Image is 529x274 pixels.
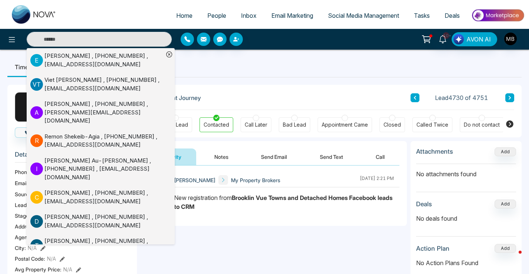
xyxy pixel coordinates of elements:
p: No deals found [416,214,516,223]
a: Deals [437,9,467,23]
button: Add [495,244,516,253]
img: Lead Flow [453,34,464,44]
button: Call [361,148,399,165]
div: New Lead [163,121,188,128]
span: City : [15,244,26,252]
h3: Details [15,151,130,162]
span: Phone: [15,168,31,176]
span: Stage: [15,212,30,220]
p: No Action Plans Found [416,258,516,267]
div: Do not contact [464,121,500,128]
div: Call Later [245,121,267,128]
span: Avg Property Price : [15,265,61,273]
p: I [30,163,43,175]
iframe: Intercom live chat [504,249,522,267]
div: Appointment Came [322,121,368,128]
span: My Property Brokers [231,176,280,184]
span: Tasks [414,12,430,19]
div: [PERSON_NAME] , [PHONE_NUMBER] , [EMAIL_ADDRESS][DOMAIN_NAME] [44,52,164,68]
span: Lead Type: [15,201,41,209]
div: Bad Lead [283,121,306,128]
button: Send Email [246,148,302,165]
p: E [30,54,43,67]
span: Email: [15,179,29,187]
div: [PERSON_NAME] , [PHONE_NUMBER] , [EMAIL_ADDRESS][DOMAIN_NAME] [44,189,164,205]
div: Called Twice [416,121,448,128]
span: 10+ [443,32,449,39]
button: Notes [200,148,243,165]
button: Add [495,147,516,156]
span: Email Marketing [271,12,313,19]
a: People [200,9,234,23]
div: Closed [384,121,401,128]
button: Send Text [305,148,358,165]
span: Inbox [241,12,257,19]
p: V T [30,78,43,91]
h3: Attachments [416,148,453,155]
span: Postal Code : [15,255,45,263]
span: Source: [15,190,33,198]
button: Call [15,127,51,138]
h3: Deals [416,200,432,208]
a: Home [169,9,200,23]
img: Market-place.gif [471,7,525,24]
p: A [30,106,43,119]
p: D [30,215,43,228]
span: Social Media Management [328,12,399,19]
a: Social Media Management [321,9,406,23]
button: Add [495,200,516,208]
div: Viet [PERSON_NAME] , [PHONE_NUMBER] , [EMAIL_ADDRESS][DOMAIN_NAME] [44,76,164,93]
div: [PERSON_NAME] Au-[PERSON_NAME] , [PHONE_NUMBER] , [EMAIL_ADDRESS][DOMAIN_NAME] [44,157,164,182]
span: Agent: [15,233,31,241]
div: [DATE] 2:21 PM [360,175,394,185]
span: N/A [47,255,56,263]
div: [PERSON_NAME] , [PHONE_NUMBER] , [EMAIL_ADDRESS][DOMAIN_NAME] [44,213,164,230]
a: 10+ [434,32,452,45]
a: Inbox [234,9,264,23]
p: T [30,239,43,252]
span: Lead 4730 of 4751 [435,93,488,102]
button: AVON AI [452,32,497,46]
span: N/A [28,244,37,252]
span: Add [495,148,516,154]
span: Deals [445,12,460,19]
span: People [207,12,226,19]
p: R [30,134,43,147]
span: Home [176,12,192,19]
img: Nova CRM Logo [12,5,56,24]
span: Address: [15,223,47,230]
div: Contacted [204,121,229,128]
div: [PERSON_NAME] , [PHONE_NUMBER] , [PERSON_NAME][EMAIL_ADDRESS][DOMAIN_NAME] [44,100,164,125]
div: J [15,92,44,122]
h3: Action Plan [416,245,449,252]
div: Remon Shekeib-Agia , [PHONE_NUMBER] , [EMAIL_ADDRESS][DOMAIN_NAME] [44,133,164,149]
a: Email Marketing [264,9,321,23]
li: Timeline [7,57,46,77]
span: AVON AI [466,35,491,44]
span: [PERSON_NAME] [174,176,215,184]
img: User Avatar [504,33,517,45]
p: No attachments found [416,164,516,178]
a: Tasks [406,9,437,23]
div: [PERSON_NAME] , [PHONE_NUMBER] , [EMAIL_ADDRESS][DOMAIN_NAME] [44,237,164,254]
p: C [30,191,43,204]
span: N/A [63,265,72,273]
